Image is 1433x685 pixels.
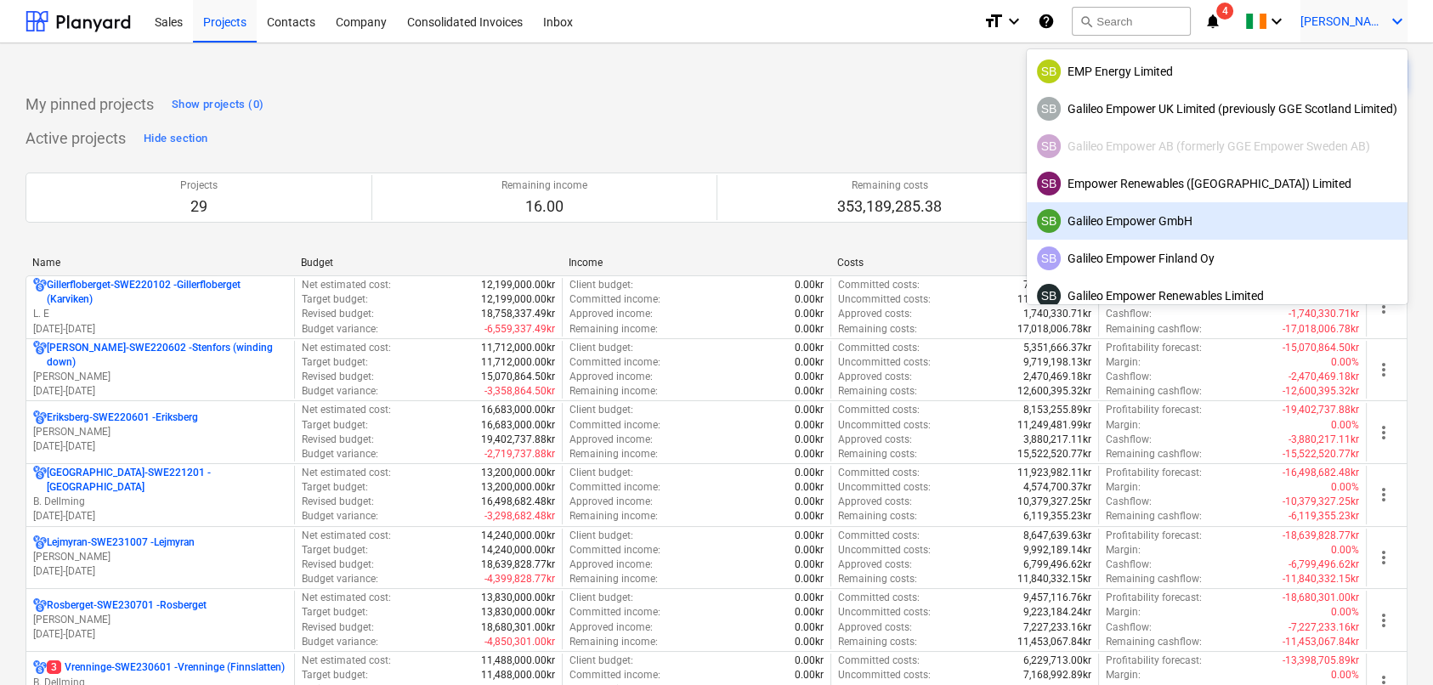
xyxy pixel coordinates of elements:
[1037,134,1397,158] div: Galileo Empower AB (formerly GGE Empower Sweden AB)
[1041,139,1057,153] span: SB
[1041,214,1057,228] span: SB
[1037,134,1061,158] div: Sharon Brown
[1041,177,1057,190] span: SB
[1037,172,1061,195] div: Sharon Brown
[1037,246,1397,270] div: Galileo Empower Finland Oy
[1348,603,1433,685] iframe: Chat Widget
[1037,209,1397,233] div: Galileo Empower GmbH
[1037,97,1061,121] div: Sharon Brown
[1041,289,1057,303] span: SB
[1037,59,1397,83] div: EMP Energy Limited
[1037,59,1061,83] div: Sharon Brown
[1041,252,1057,265] span: SB
[1037,246,1061,270] div: Sharon Brown
[1037,97,1397,121] div: Galileo Empower UK Limited (previously GGE Scotland Limited)
[1037,209,1061,233] div: Sharon Brown
[1037,284,1397,308] div: Galileo Empower Renewables Limited
[1041,65,1057,78] span: SB
[1037,284,1061,308] div: Sharon Brown
[1037,172,1397,195] div: Empower Renewables ([GEOGRAPHIC_DATA]) Limited
[1041,102,1057,116] span: SB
